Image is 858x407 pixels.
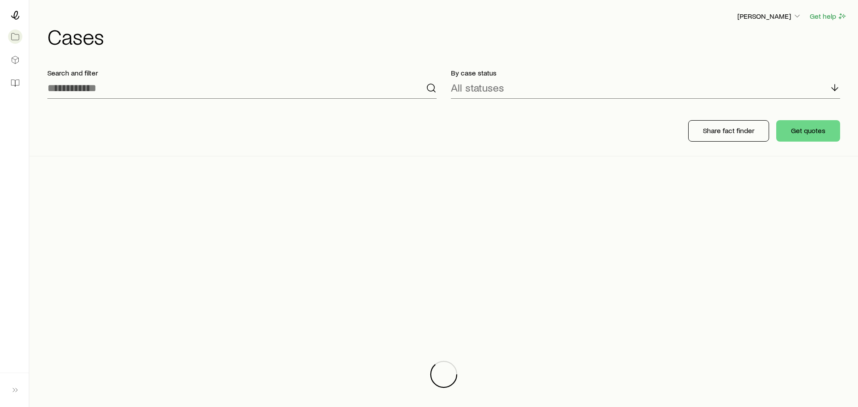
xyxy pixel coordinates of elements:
[809,11,847,21] button: Get help
[737,12,802,21] p: [PERSON_NAME]
[737,11,802,22] button: [PERSON_NAME]
[451,81,504,94] p: All statuses
[776,120,840,142] button: Get quotes
[47,68,437,77] p: Search and filter
[688,120,769,142] button: Share fact finder
[703,126,754,135] p: Share fact finder
[451,68,840,77] p: By case status
[47,25,847,47] h1: Cases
